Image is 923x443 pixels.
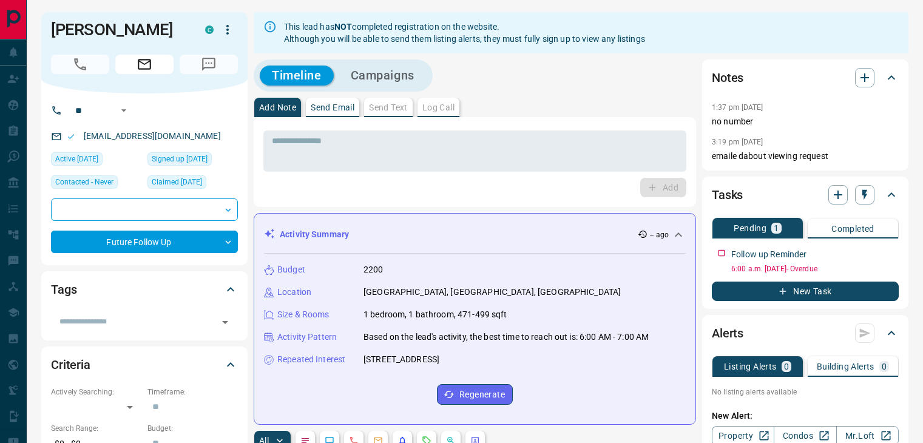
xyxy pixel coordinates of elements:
[712,282,899,301] button: New Task
[280,228,349,241] p: Activity Summary
[152,176,202,188] span: Claimed [DATE]
[67,132,75,141] svg: Email Valid
[277,353,345,366] p: Repeated Interest
[277,286,311,299] p: Location
[51,423,141,434] p: Search Range:
[51,55,109,74] span: No Number
[217,314,234,331] button: Open
[51,231,238,253] div: Future Follow Up
[774,224,779,232] p: 1
[55,176,113,188] span: Contacted - Never
[260,66,334,86] button: Timeline
[51,355,90,374] h2: Criteria
[712,150,899,163] p: emaile dabout viewing request
[437,384,513,405] button: Regenerate
[117,103,131,118] button: Open
[712,410,899,422] p: New Alert:
[277,308,330,321] p: Size & Rooms
[264,223,686,246] div: Activity Summary-- ago
[363,286,621,299] p: [GEOGRAPHIC_DATA], [GEOGRAPHIC_DATA], [GEOGRAPHIC_DATA]
[259,103,296,112] p: Add Note
[363,308,507,321] p: 1 bedroom, 1 bathroom, 471-499 sqft
[277,263,305,276] p: Budget
[205,25,214,34] div: condos.ca
[650,229,669,240] p: -- ago
[712,103,763,112] p: 1:37 pm [DATE]
[147,152,238,169] div: Sun Aug 03 2025
[311,103,354,112] p: Send Email
[51,152,141,169] div: Sun Aug 03 2025
[712,387,899,397] p: No listing alerts available
[55,153,98,165] span: Active [DATE]
[51,20,187,39] h1: [PERSON_NAME]
[712,319,899,348] div: Alerts
[731,263,899,274] p: 6:00 a.m. [DATE] - Overdue
[147,387,238,397] p: Timeframe:
[831,225,874,233] p: Completed
[734,224,766,232] p: Pending
[339,66,427,86] button: Campaigns
[712,180,899,209] div: Tasks
[84,131,221,141] a: [EMAIL_ADDRESS][DOMAIN_NAME]
[277,331,337,343] p: Activity Pattern
[712,138,763,146] p: 3:19 pm [DATE]
[51,350,238,379] div: Criteria
[817,362,874,371] p: Building Alerts
[724,362,777,371] p: Listing Alerts
[152,153,208,165] span: Signed up [DATE]
[712,68,743,87] h2: Notes
[731,248,806,261] p: Follow up Reminder
[147,175,238,192] div: Sun Aug 03 2025
[334,22,352,32] strong: NOT
[115,55,174,74] span: Email
[180,55,238,74] span: No Number
[147,423,238,434] p: Budget:
[784,362,789,371] p: 0
[284,16,645,50] div: This lead has completed registration on the website. Although you will be able to send them listi...
[51,387,141,397] p: Actively Searching:
[882,362,887,371] p: 0
[51,275,238,304] div: Tags
[712,63,899,92] div: Notes
[51,280,76,299] h2: Tags
[363,331,649,343] p: Based on the lead's activity, the best time to reach out is: 6:00 AM - 7:00 AM
[712,115,899,128] p: no number
[712,185,743,205] h2: Tasks
[363,353,439,366] p: [STREET_ADDRESS]
[363,263,384,276] p: 2200
[712,323,743,343] h2: Alerts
